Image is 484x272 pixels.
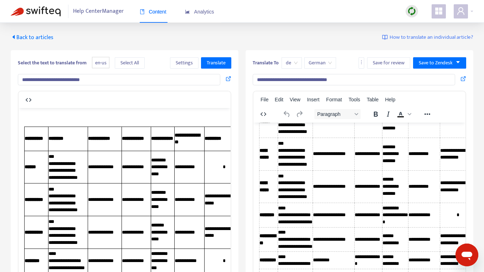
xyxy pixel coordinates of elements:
[275,97,283,102] span: Edit
[455,60,460,65] span: caret-down
[261,97,269,102] span: File
[253,59,279,67] b: Translate To
[349,97,360,102] span: Tools
[314,109,361,119] button: Block Paragraph
[326,97,342,102] span: Format
[367,97,379,102] span: Table
[359,57,364,69] button: more
[317,111,352,117] span: Paragraph
[176,59,193,67] span: Settings
[407,7,416,16] img: sync.dc5367851b00ba804db3.png
[207,59,226,67] span: Translate
[170,57,199,69] button: Settings
[382,34,388,40] img: image-link
[370,109,382,119] button: Bold
[359,60,364,65] span: more
[455,244,478,266] iframe: Button to launch messaging window
[11,6,61,16] img: Swifteq
[185,9,214,15] span: Analytics
[281,109,293,119] button: Undo
[434,7,443,15] span: appstore
[92,57,109,69] span: en-us
[421,109,433,119] button: Reveal or hide additional toolbar items
[290,97,300,102] span: View
[309,58,332,68] span: German
[307,97,319,102] span: Insert
[382,33,473,42] a: How to translate an individual article?
[140,9,166,15] span: Content
[413,57,466,69] button: Save to Zendeskcaret-down
[11,34,16,40] span: caret-left
[457,7,465,15] span: user
[367,57,410,69] button: Save for review
[382,109,394,119] button: Italic
[115,57,145,69] button: Select All
[395,109,412,119] div: Text color Black
[73,5,124,18] span: Help Center Manager
[390,33,473,42] span: How to translate an individual article?
[185,9,190,14] span: area-chart
[293,109,305,119] button: Redo
[18,59,87,67] b: Select the text to translate from
[419,59,453,67] span: Save to Zendesk
[385,97,395,102] span: Help
[286,58,298,68] span: de
[11,33,53,42] span: Back to articles
[373,59,405,67] span: Save for review
[120,59,139,67] span: Select All
[140,9,145,14] span: book
[201,57,231,69] button: Translate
